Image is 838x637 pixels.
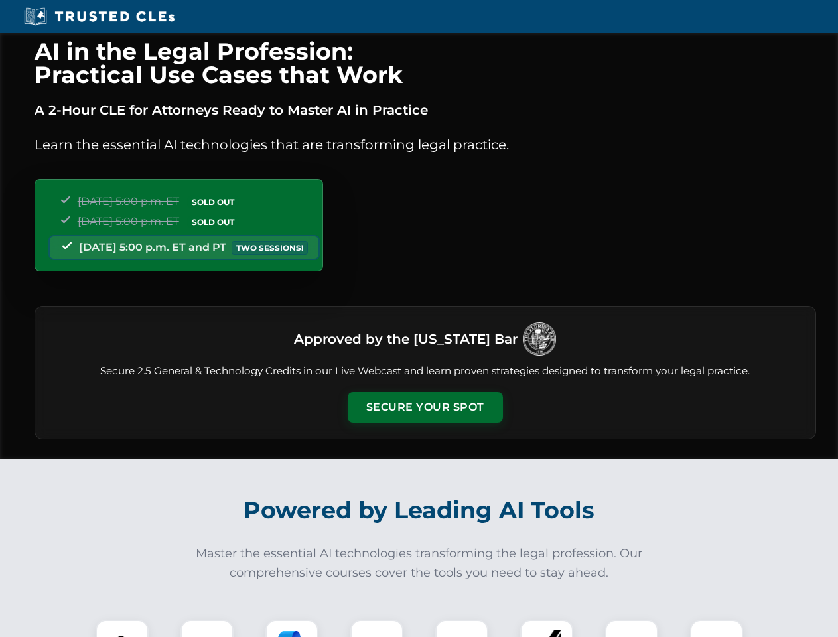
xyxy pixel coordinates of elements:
span: SOLD OUT [187,195,239,209]
img: Logo [523,322,556,356]
span: [DATE] 5:00 p.m. ET [78,215,179,228]
h3: Approved by the [US_STATE] Bar [294,327,518,351]
h2: Powered by Leading AI Tools [52,487,787,533]
h1: AI in the Legal Profession: Practical Use Cases that Work [35,40,816,86]
p: Master the essential AI technologies transforming the legal profession. Our comprehensive courses... [187,544,652,583]
p: A 2-Hour CLE for Attorneys Ready to Master AI in Practice [35,100,816,121]
p: Secure 2.5 General & Technology Credits in our Live Webcast and learn proven strategies designed ... [51,364,800,379]
span: SOLD OUT [187,215,239,229]
img: Trusted CLEs [20,7,178,27]
p: Learn the essential AI technologies that are transforming legal practice. [35,134,816,155]
button: Secure Your Spot [348,392,503,423]
span: [DATE] 5:00 p.m. ET [78,195,179,208]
